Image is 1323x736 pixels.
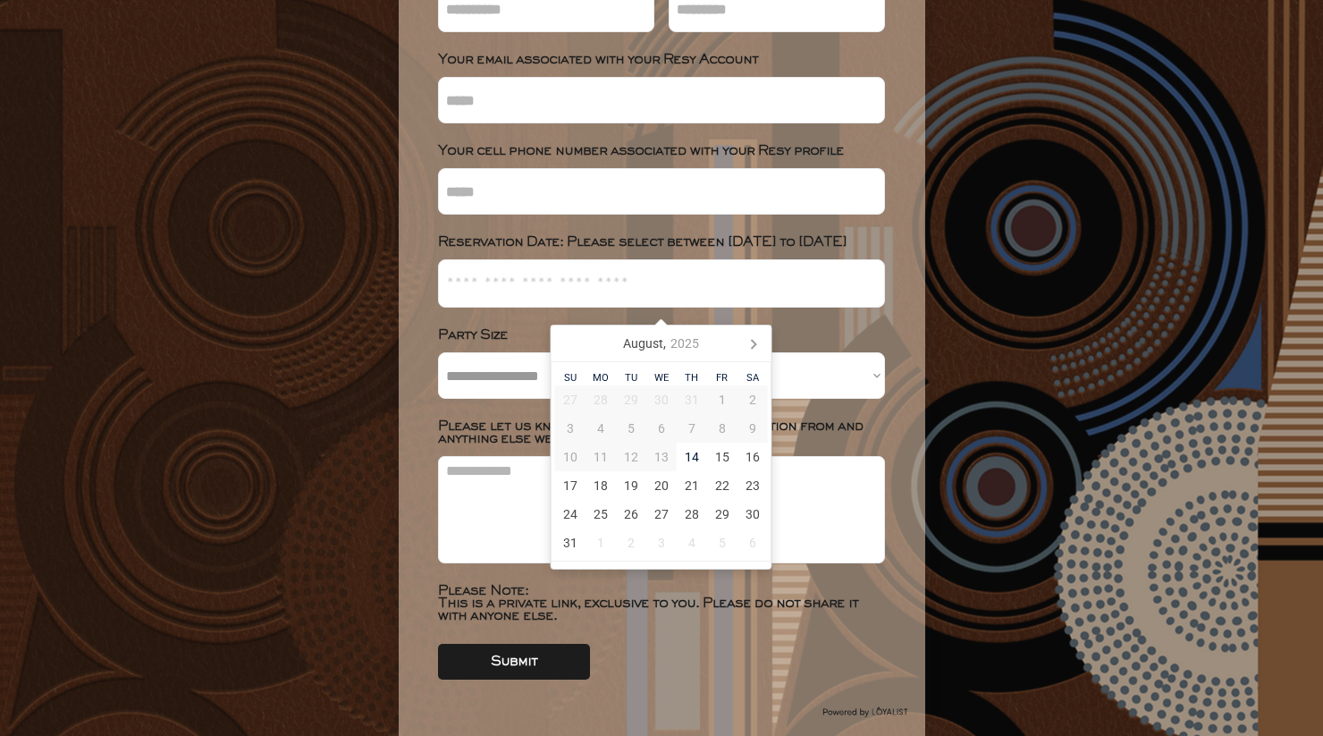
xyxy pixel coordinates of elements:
[586,443,616,471] div: 11
[616,385,646,414] div: 29
[616,500,646,529] div: 26
[616,329,705,358] div: August,
[707,443,737,471] div: 15
[677,500,707,529] div: 28
[555,500,586,529] div: 24
[737,373,768,383] div: Sa
[616,373,646,383] div: Tu
[646,443,677,471] div: 13
[677,373,707,383] div: Th
[707,500,737,529] div: 29
[707,385,737,414] div: 1
[438,236,885,249] div: Reservation Date: Please select between [DATE] to [DATE]
[616,471,646,500] div: 19
[586,471,616,500] div: 18
[707,373,737,383] div: Fr
[555,471,586,500] div: 17
[555,414,586,443] div: 3
[616,414,646,443] div: 5
[707,471,737,500] div: 22
[677,529,707,557] div: 4
[646,414,677,443] div: 6
[586,529,616,557] div: 1
[707,529,737,557] div: 5
[677,471,707,500] div: 21
[491,656,537,668] div: Submit
[616,443,646,471] div: 12
[677,443,707,471] div: 14
[438,420,885,445] div: Please let us know who you received your invitation from and anything else we need to know about ...
[555,443,586,471] div: 10
[737,529,768,557] div: 6
[737,385,768,414] div: 2
[737,500,768,529] div: 30
[677,414,707,443] div: 7
[646,385,677,414] div: 30
[586,414,616,443] div: 4
[616,529,646,557] div: 2
[555,373,586,383] div: Su
[707,414,737,443] div: 8
[737,414,768,443] div: 9
[646,373,677,383] div: We
[677,385,707,414] div: 31
[586,373,616,383] div: Mo
[438,585,885,622] div: Please Note: This is a private link, exclusive to you. Please do not share it with anyone else.
[737,443,768,471] div: 16
[555,385,586,414] div: 27
[438,54,885,66] div: Your email associated with your Resy Account
[438,329,885,342] div: Party Size
[646,500,677,529] div: 27
[646,529,677,557] div: 3
[586,385,616,414] div: 28
[670,337,699,350] i: 2025
[737,471,768,500] div: 23
[438,145,885,157] div: Your cell phone number associated with your Resy profile
[646,471,677,500] div: 20
[822,703,907,721] img: Group%2048096278.svg
[586,500,616,529] div: 25
[555,529,586,557] div: 31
